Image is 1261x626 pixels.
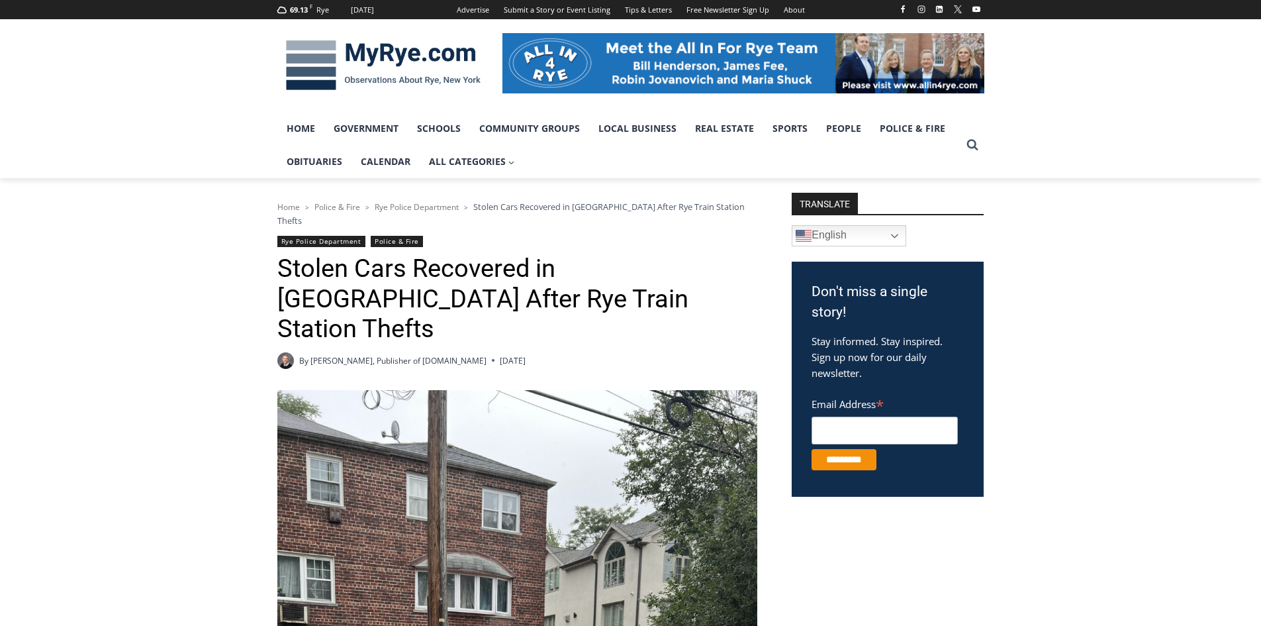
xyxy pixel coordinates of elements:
a: Police & Fire [870,112,955,145]
a: Police & Fire [314,201,360,213]
a: Real Estate [686,112,763,145]
span: Stolen Cars Recovered in [GEOGRAPHIC_DATA] After Rye Train Station Thefts [277,201,745,226]
a: Home [277,112,324,145]
nav: Primary Navigation [277,112,960,179]
a: Community Groups [470,112,589,145]
span: All Categories [429,154,515,169]
div: Rye [316,4,329,16]
span: > [365,203,369,212]
a: X [950,1,966,17]
span: By [299,354,308,367]
a: Instagram [913,1,929,17]
strong: TRANSLATE [792,193,858,214]
a: English [792,225,906,246]
a: Rye Police Department [277,236,365,247]
a: Rye Police Department [375,201,459,213]
p: Stay informed. Stay inspired. Sign up now for our daily newsletter. [812,333,964,381]
a: [PERSON_NAME], Publisher of [DOMAIN_NAME] [310,355,487,366]
img: en [796,228,812,244]
a: Local Business [589,112,686,145]
span: > [305,203,309,212]
a: Home [277,201,300,213]
span: F [310,3,312,10]
a: Linkedin [931,1,947,17]
a: YouTube [968,1,984,17]
a: Schools [408,112,470,145]
a: Calendar [351,145,420,178]
img: MyRye.com [277,31,489,100]
a: Author image [277,352,294,369]
a: Sports [763,112,817,145]
a: All Categories [420,145,524,178]
button: View Search Form [960,133,984,157]
time: [DATE] [500,354,526,367]
a: Facebook [895,1,911,17]
a: People [817,112,870,145]
span: > [464,203,468,212]
div: [DATE] [351,4,374,16]
h3: Don't miss a single story! [812,282,964,323]
span: 69.13 [290,5,308,15]
a: Obituaries [277,145,351,178]
a: Police & Fire [371,236,423,247]
img: All in for Rye [502,33,984,93]
h1: Stolen Cars Recovered in [GEOGRAPHIC_DATA] After Rye Train Station Thefts [277,254,757,344]
a: Government [324,112,408,145]
nav: Breadcrumbs [277,200,757,227]
label: Email Address [812,391,958,415]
